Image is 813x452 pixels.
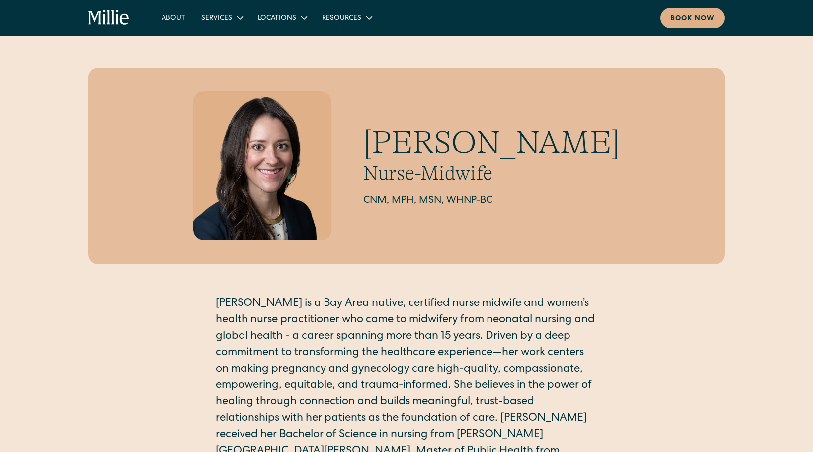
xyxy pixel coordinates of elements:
a: home [88,10,130,26]
div: Services [193,9,250,26]
div: Book now [670,14,715,24]
h1: [PERSON_NAME] [363,124,620,162]
h2: CNM, MPH, MSN, WHNP-BC [363,193,620,208]
div: Locations [258,13,296,24]
h2: Nurse-Midwife [363,161,620,185]
div: Services [201,13,232,24]
div: Locations [250,9,314,26]
a: Book now [660,8,725,28]
div: Resources [322,13,361,24]
div: Resources [314,9,379,26]
a: About [154,9,193,26]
